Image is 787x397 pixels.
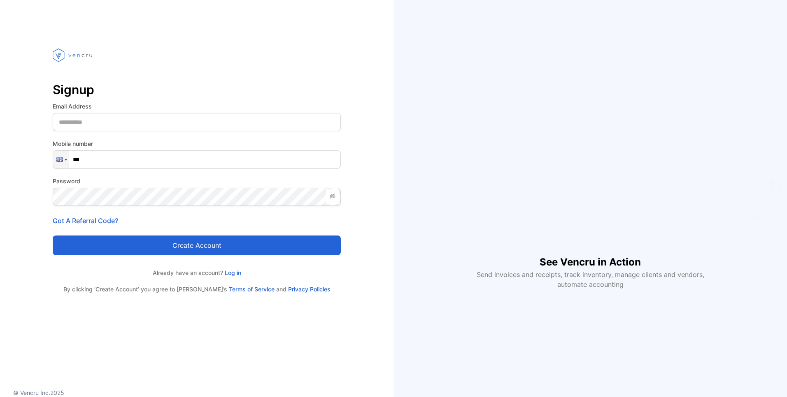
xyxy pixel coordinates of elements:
img: vencru logo [53,33,94,77]
p: By clicking ‘Create Account’ you agree to [PERSON_NAME]’s and [53,285,341,293]
label: Email Address [53,102,341,111]
a: Log in [223,269,241,276]
a: Privacy Policies [288,286,331,293]
p: Already have an account? [53,268,341,277]
p: Send invoices and receipts, track inventory, manage clients and vendors, automate accounting [472,270,709,289]
div: United Kingdom: + 44 [53,151,69,168]
h1: See Vencru in Action [540,242,641,270]
iframe: YouTube video player [471,108,710,242]
button: Create account [53,235,341,255]
label: Password [53,177,341,185]
label: Mobile number [53,139,341,148]
a: Terms of Service [229,286,275,293]
p: Got A Referral Code? [53,216,341,226]
p: Signup [53,80,341,99]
